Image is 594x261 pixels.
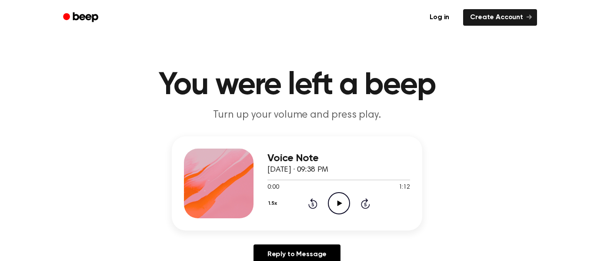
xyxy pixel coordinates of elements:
h3: Voice Note [267,153,410,164]
a: Beep [57,9,106,26]
span: [DATE] · 09:38 PM [267,166,328,174]
a: Create Account [463,9,537,26]
p: Turn up your volume and press play. [130,108,464,122]
button: 1.5x [267,196,280,211]
a: Log in [421,7,458,27]
span: 0:00 [267,183,279,192]
h1: You were left a beep [74,70,520,101]
span: 1:12 [399,183,410,192]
